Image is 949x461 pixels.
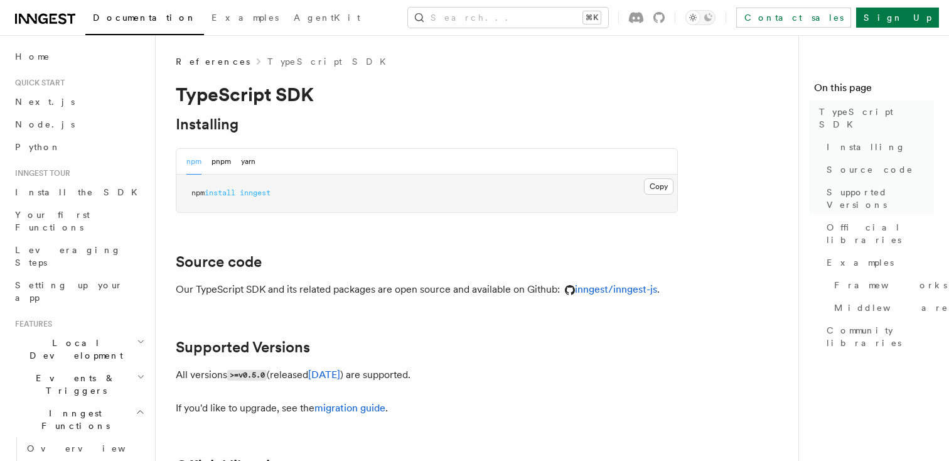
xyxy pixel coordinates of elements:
[85,4,204,35] a: Documentation
[93,13,196,23] span: Documentation
[10,372,137,397] span: Events & Triggers
[560,283,657,295] a: inngest/inngest-js
[583,11,601,24] kbd: ⌘K
[822,319,934,354] a: Community libraries
[827,141,906,153] span: Installing
[822,136,934,158] a: Installing
[10,168,70,178] span: Inngest tour
[27,443,156,453] span: Overview
[15,50,50,63] span: Home
[176,253,262,271] a: Source code
[15,119,75,129] span: Node.js
[10,136,147,158] a: Python
[10,337,137,362] span: Local Development
[827,221,934,246] span: Official libraries
[212,13,279,23] span: Examples
[15,210,90,232] span: Your first Functions
[10,203,147,239] a: Your first Functions
[10,45,147,68] a: Home
[241,149,255,175] button: yarn
[176,116,239,133] a: Installing
[22,437,147,460] a: Overview
[644,178,673,195] button: Copy
[15,187,145,197] span: Install the SDK
[834,301,948,314] span: Middleware
[10,113,147,136] a: Node.js
[15,280,123,303] span: Setting up your app
[10,332,147,367] button: Local Development
[827,324,934,349] span: Community libraries
[10,402,147,437] button: Inngest Functions
[819,106,934,131] span: TypeScript SDK
[176,281,678,298] p: Our TypeScript SDK and its related packages are open source and available on Github: .
[822,251,934,274] a: Examples
[856,8,939,28] a: Sign Up
[10,181,147,203] a: Install the SDK
[212,149,231,175] button: pnpm
[10,367,147,402] button: Events & Triggers
[176,366,678,384] p: All versions (released ) are supported.
[834,279,947,291] span: Frameworks
[176,83,678,106] h1: TypeScript SDK
[308,369,340,381] a: [DATE]
[827,163,913,176] span: Source code
[829,296,934,319] a: Middleware
[176,339,310,356] a: Supported Versions
[10,274,147,309] a: Setting up your app
[10,78,65,88] span: Quick start
[205,188,235,197] span: install
[829,274,934,296] a: Frameworks
[822,181,934,216] a: Supported Versions
[204,4,286,34] a: Examples
[408,8,608,28] button: Search...⌘K
[227,370,267,381] code: >=v0.5.0
[314,402,385,414] a: migration guide
[814,100,934,136] a: TypeScript SDK
[827,186,934,211] span: Supported Versions
[10,407,136,432] span: Inngest Functions
[827,256,894,269] span: Examples
[294,13,360,23] span: AgentKit
[267,55,394,68] a: TypeScript SDK
[286,4,368,34] a: AgentKit
[191,188,205,197] span: npm
[10,90,147,113] a: Next.js
[176,55,250,68] span: References
[10,239,147,274] a: Leveraging Steps
[10,319,52,329] span: Features
[822,158,934,181] a: Source code
[176,399,678,417] p: If you'd like to upgrade, see the .
[685,10,716,25] button: Toggle dark mode
[186,149,201,175] button: npm
[15,245,121,268] span: Leveraging Steps
[822,216,934,251] a: Official libraries
[15,97,75,107] span: Next.js
[814,80,934,100] h4: On this page
[240,188,271,197] span: inngest
[15,142,61,152] span: Python
[736,8,851,28] a: Contact sales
